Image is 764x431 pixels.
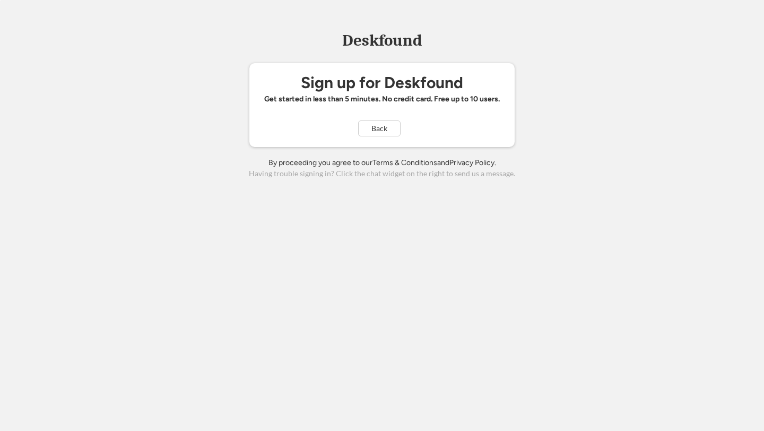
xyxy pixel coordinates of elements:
[337,32,427,49] div: Deskfound
[358,120,401,136] button: Back
[301,74,463,91] div: Sign up for Deskfound
[264,94,500,105] div: Get started in less than 5 minutes. No credit card. Free up to 10 users.
[372,158,437,167] a: Terms & Conditions
[268,158,496,168] div: By proceeding you agree to our and
[449,158,496,167] a: Privacy Policy.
